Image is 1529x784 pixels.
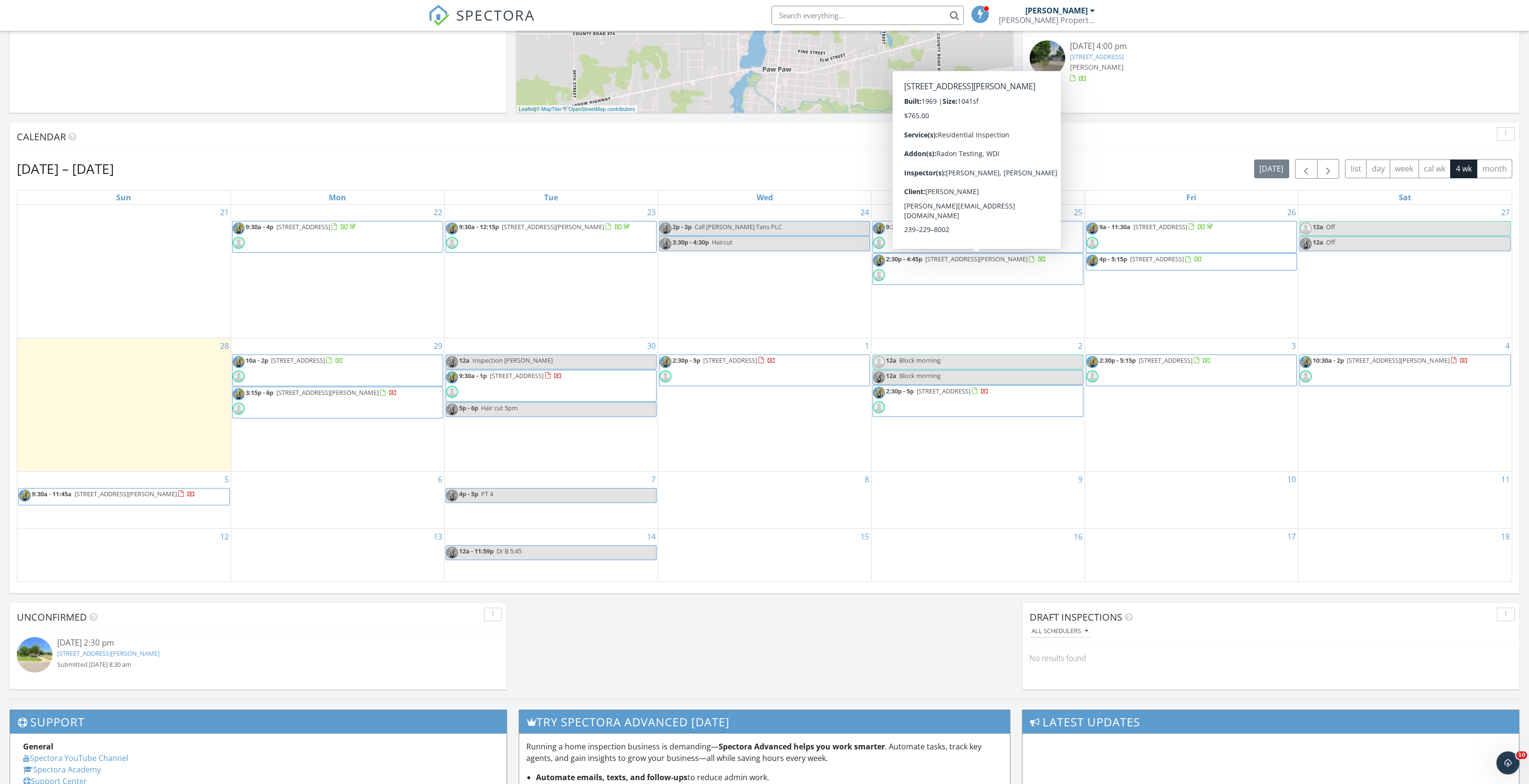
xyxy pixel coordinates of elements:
span: Hair cut 5pm [481,404,518,412]
strong: General [23,741,53,752]
img: resized_20221013_091746.jpeg [873,255,885,267]
a: Tuesday [542,191,560,204]
td: Go to September 26, 2025 [1085,205,1298,338]
img: resized_20221013_091746.jpeg [659,238,671,250]
span: 9:30a - 12:15p [459,222,499,231]
img: resized_20221013_091746.jpeg [1086,255,1098,267]
img: streetview [17,637,52,673]
span: [STREET_ADDRESS][PERSON_NAME] [925,255,1028,263]
span: 12a [1313,222,1323,231]
span: 10:30a - 2p [1313,356,1344,365]
span: 12a [459,356,470,365]
span: Call [PERSON_NAME] Tans PLC [695,222,782,231]
img: resized_20221013_091746.jpeg [446,356,458,368]
span: SPECTORA [456,5,535,25]
button: list [1345,159,1367,178]
span: 9:30a - 4p [246,222,273,231]
a: 9:30a - 12:30p [STREET_ADDRESS][PERSON_NAME] [872,221,1083,253]
img: resized_20221013_091746.jpeg [659,222,671,234]
div: [DATE] 2:30 pm [57,637,460,649]
img: default-user-f0147aede5fd5fa78ca7ade42f37bd4542148d508eef1c3d3ea960f66861d68b.jpg [1086,237,1098,249]
a: Go to October 15, 2025 [858,529,871,544]
button: week [1390,159,1419,178]
img: default-user-f0147aede5fd5fa78ca7ade42f37bd4542148d508eef1c3d3ea960f66861d68b.jpg [233,237,245,249]
img: resized_20221013_091746.jpeg [19,490,31,502]
span: 10a - 2p [246,356,268,365]
button: Next [1317,159,1340,179]
a: Go to October 5, 2025 [223,472,231,487]
a: Go to October 6, 2025 [436,472,444,487]
li: to reduce admin work. [536,772,1003,783]
span: 10 [1516,751,1527,759]
td: Go to October 1, 2025 [658,338,871,471]
a: Go to October 3, 2025 [1290,338,1298,354]
button: day [1366,159,1390,178]
button: Previous [1295,159,1318,179]
img: The Best Home Inspection Software - Spectora [428,5,449,26]
td: Go to September 30, 2025 [444,338,658,471]
td: Go to October 13, 2025 [231,529,444,582]
a: 10a - 2p [STREET_ADDRESS] [246,356,343,365]
h3: Latest Updates [1022,710,1519,734]
span: [STREET_ADDRESS] [271,356,325,365]
a: 9:30a - 12:15p [STREET_ADDRESS][PERSON_NAME] [446,221,657,253]
span: 9:30a - 1p [459,371,487,380]
span: Unconfirmed [17,611,87,624]
img: resized_20221013_091746.jpeg [446,222,458,234]
img: default-user-f0147aede5fd5fa78ca7ade42f37bd4542148d508eef1c3d3ea960f66861d68b.jpg [233,403,245,415]
span: [STREET_ADDRESS] [276,222,330,231]
a: 2:30p - 5p [STREET_ADDRESS] [886,387,989,395]
a: 3:15p - 6p [STREET_ADDRESS][PERSON_NAME] [232,387,443,418]
button: cal wk [1418,159,1451,178]
img: resized_20221013_091746.jpeg [446,371,458,383]
div: [DATE] 4:00 pm [1070,40,1472,52]
span: 2:30p - 4:45p [886,255,922,263]
td: Go to October 7, 2025 [444,471,658,528]
span: 2:30p - 5p [886,387,914,395]
a: [DATE] 4:00 pm [STREET_ADDRESS] [PERSON_NAME] [1030,40,1512,83]
button: All schedulers [1030,625,1090,638]
img: resized_20221013_091746.jpeg [873,222,885,234]
td: Go to October 2, 2025 [871,338,1085,471]
img: default-user-f0147aede5fd5fa78ca7ade42f37bd4542148d508eef1c3d3ea960f66861d68b.jpg [446,386,458,398]
span: [PERSON_NAME] [1070,62,1124,72]
span: 2p - 3p [672,222,692,231]
img: resized_20221013_091746.jpeg [1300,356,1312,368]
a: Go to September 25, 2025 [1072,205,1084,220]
a: Go to October 12, 2025 [218,529,231,544]
td: Go to October 4, 2025 [1298,338,1512,471]
a: 9:30a - 1p [STREET_ADDRESS] [446,370,657,402]
span: [STREET_ADDRESS] [1130,255,1184,263]
strong: Automate emails, texts, and follow-ups [536,772,687,783]
img: default-user-f0147aede5fd5fa78ca7ade42f37bd4542148d508eef1c3d3ea960f66861d68b.jpg [873,401,885,413]
div: No results found [1022,645,1519,671]
a: 10a - 2p [STREET_ADDRESS] [232,355,443,386]
span: 4p - 5:15p [1099,255,1127,263]
span: 9:30a - 11:45a [32,490,72,498]
td: Go to September 23, 2025 [444,205,658,338]
td: Go to October 14, 2025 [444,529,658,582]
a: Go to September 29, 2025 [432,338,444,354]
a: 2:30p - 4:45p [STREET_ADDRESS][PERSON_NAME] [886,255,1046,263]
span: 2:30p - 5p [672,356,700,365]
span: 12a [886,356,896,365]
a: © MapTiler [536,106,562,112]
a: 10:30a - 2p [STREET_ADDRESS][PERSON_NAME] [1313,356,1467,365]
a: Go to October 17, 2025 [1285,529,1298,544]
a: 3:15p - 6p [STREET_ADDRESS][PERSON_NAME] [246,388,397,397]
span: 5p - 6p [459,404,478,412]
p: Running a home inspection business is demanding— . Automate tasks, track key agents, and gain ins... [526,741,1003,764]
a: 9:30a - 12:30p [STREET_ADDRESS][PERSON_NAME] [886,222,1058,231]
span: 4p - 5p [459,490,478,498]
img: default-user-f0147aede5fd5fa78ca7ade42f37bd4542148d508eef1c3d3ea960f66861d68b.jpg [1300,222,1312,234]
td: Go to September 22, 2025 [231,205,444,338]
a: Go to October 13, 2025 [432,529,444,544]
a: 2:30p - 5:15p [STREET_ADDRESS] [1086,355,1297,386]
a: 2:30p - 5p [STREET_ADDRESS] [672,356,775,365]
img: default-user-f0147aede5fd5fa78ca7ade42f37bd4542148d508eef1c3d3ea960f66861d68b.jpg [233,370,245,382]
div: All schedulers [1032,628,1088,635]
a: [STREET_ADDRESS] [1070,52,1124,61]
a: 9:30a - 11:45a [STREET_ADDRESS][PERSON_NAME] [32,490,195,498]
a: SPECTORA [428,13,535,33]
img: streetview [1030,40,1065,76]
